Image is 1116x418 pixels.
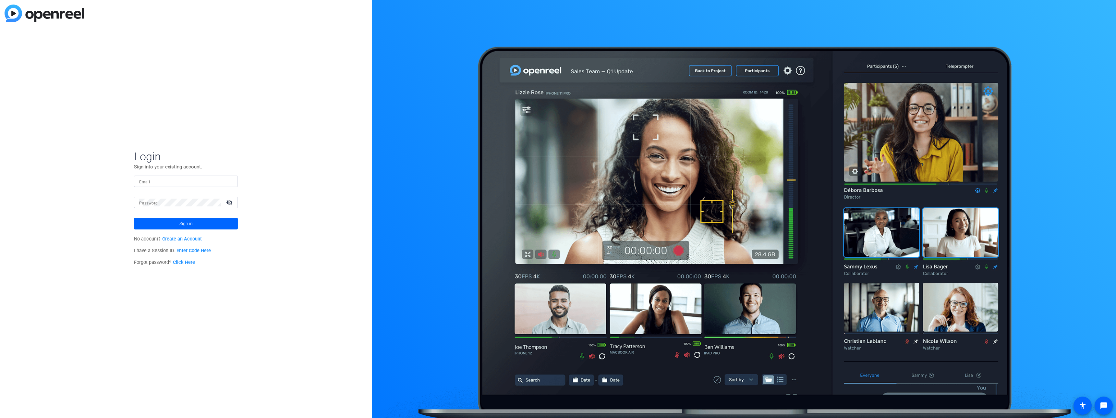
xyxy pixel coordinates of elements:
span: Forgot password? [134,260,195,265]
mat-label: Password [139,201,158,205]
span: Login [134,150,238,163]
button: Sign in [134,218,238,229]
mat-icon: message [1100,402,1108,410]
p: Sign into your existing account. [134,163,238,170]
a: Click Here [173,260,195,265]
input: Enter Email Address [139,178,233,185]
mat-icon: visibility_off [222,198,238,207]
mat-icon: accessibility [1079,402,1086,410]
img: blue-gradient.svg [5,5,84,22]
a: Enter Code Here [176,248,211,253]
span: I have a Session ID. [134,248,211,253]
a: Create an Account [162,236,202,242]
mat-label: Email [139,180,150,184]
span: No account? [134,236,202,242]
span: Sign in [179,215,193,232]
